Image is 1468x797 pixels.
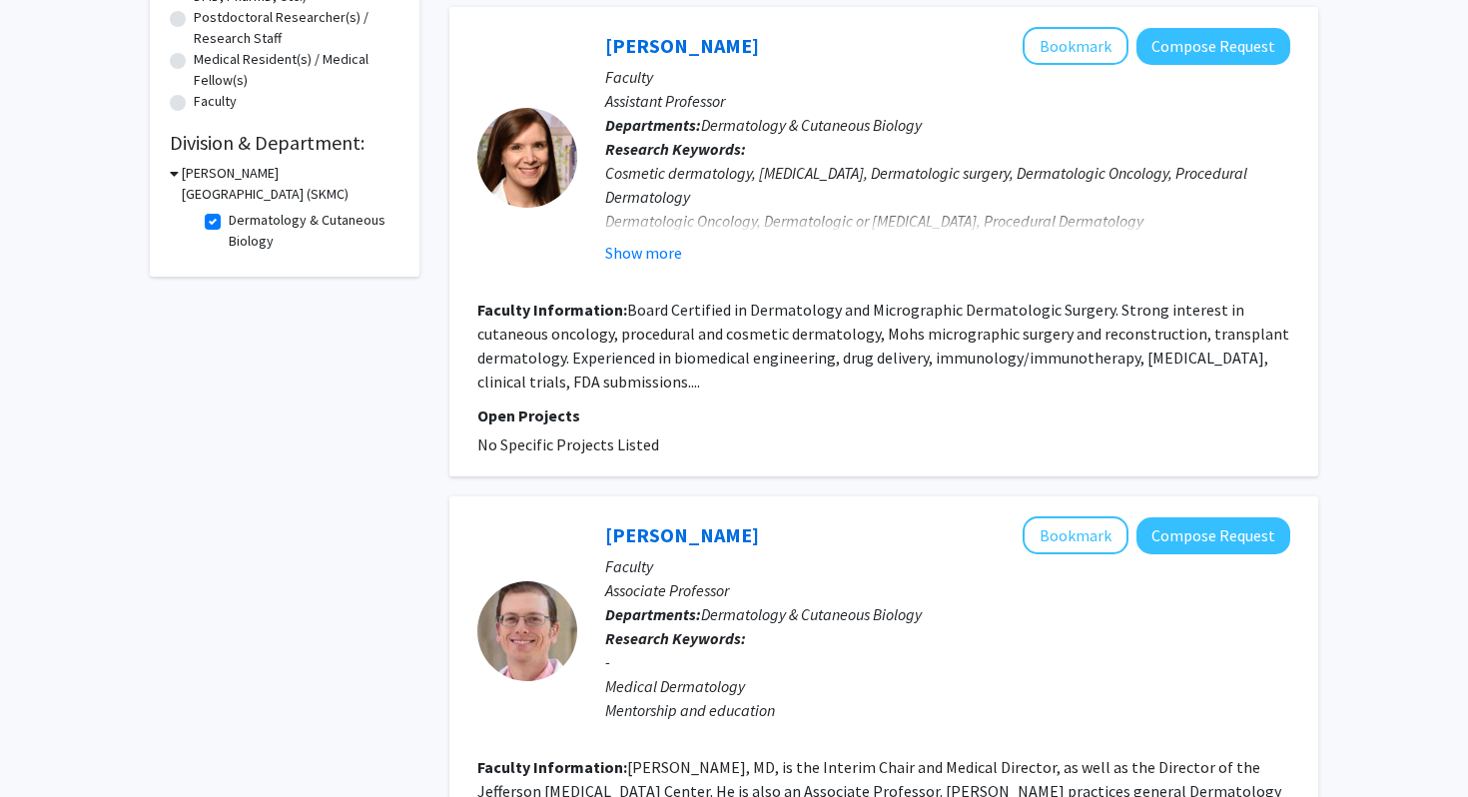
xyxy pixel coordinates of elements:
label: Faculty [194,91,237,112]
div: - Medical Dermatology Mentorship and education [605,650,1290,722]
iframe: Chat [15,707,85,782]
span: No Specific Projects Listed [477,434,659,454]
button: Compose Request to Matthew Keller [1136,517,1290,554]
h3: [PERSON_NAME][GEOGRAPHIC_DATA] (SKMC) [182,163,399,205]
p: Associate Professor [605,578,1290,602]
span: Dermatology & Cutaneous Biology [701,604,922,624]
div: Cosmetic dermatology, [MEDICAL_DATA], Dermatologic surgery, Dermatologic Oncology, Procedural Der... [605,161,1290,305]
label: Dermatology & Cutaneous Biology [229,210,394,252]
button: Add Matthew Keller to Bookmarks [1023,516,1128,554]
a: [PERSON_NAME] [605,33,759,58]
label: Postdoctoral Researcher(s) / Research Staff [194,7,399,49]
label: Medical Resident(s) / Medical Fellow(s) [194,49,399,91]
button: Compose Request to Stephanie Jackson-Cullison [1136,28,1290,65]
b: Research Keywords: [605,139,746,159]
h2: Division & Department: [170,131,399,155]
button: Show more [605,241,682,265]
span: Dermatology & Cutaneous Biology [701,115,922,135]
a: [PERSON_NAME] [605,522,759,547]
b: Departments: [605,604,701,624]
b: Faculty Information: [477,757,627,777]
b: Departments: [605,115,701,135]
b: Faculty Information: [477,300,627,320]
p: Open Projects [477,403,1290,427]
p: Faculty [605,554,1290,578]
p: Assistant Professor [605,89,1290,113]
b: Research Keywords: [605,628,746,648]
button: Add Stephanie Jackson-Cullison to Bookmarks [1023,27,1128,65]
p: Faculty [605,65,1290,89]
fg-read-more: Board Certified in Dermatology and Micrographic Dermatologic Surgery. Strong interest in cutaneou... [477,300,1289,392]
